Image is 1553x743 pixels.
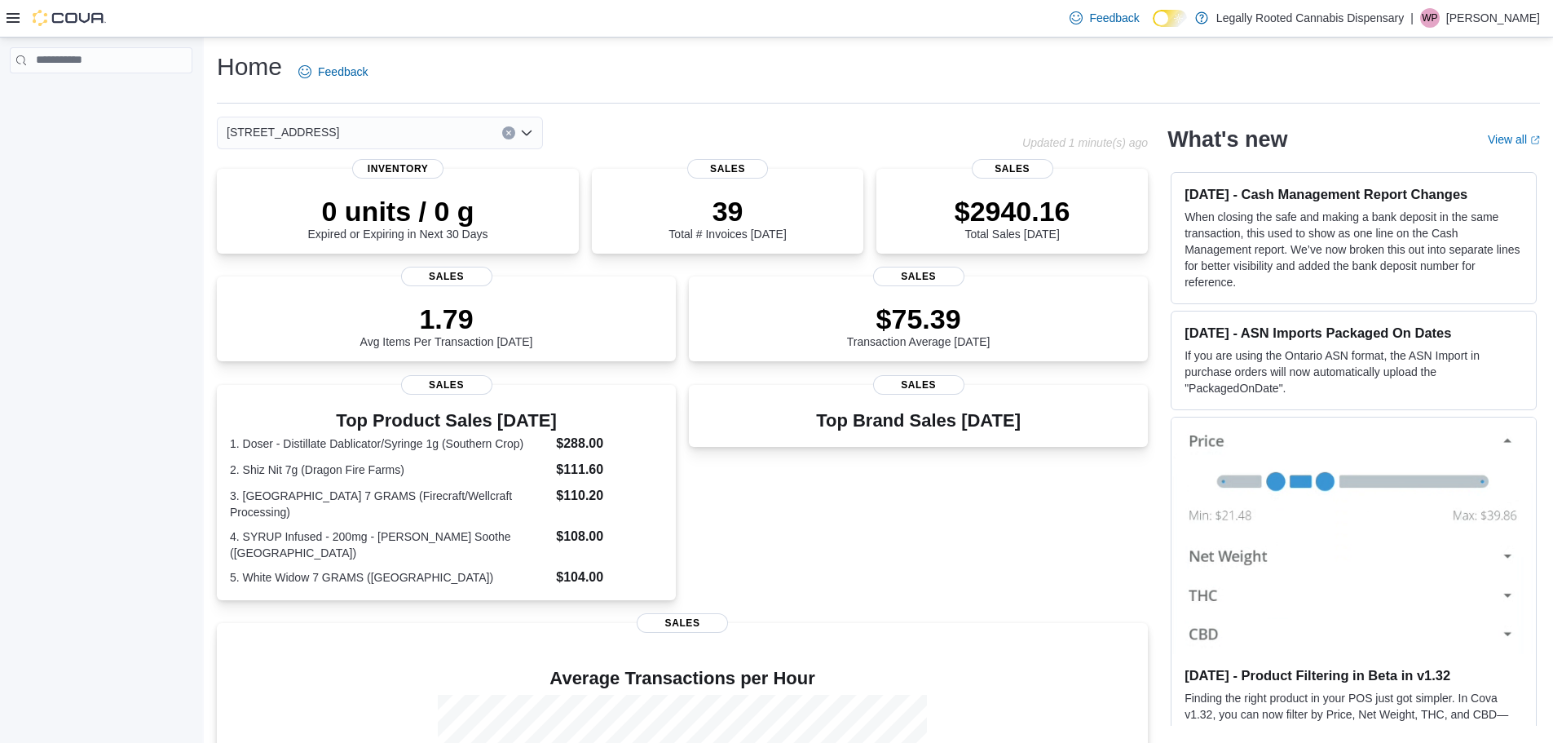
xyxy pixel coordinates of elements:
svg: External link [1530,135,1540,145]
span: Sales [873,267,964,286]
button: Clear input [502,126,515,139]
h3: Top Product Sales [DATE] [230,411,663,431]
p: $75.39 [847,303,990,335]
input: Dark Mode [1153,10,1187,27]
h4: Average Transactions per Hour [230,669,1135,688]
p: If you are using the Ontario ASN format, the ASN Import in purchase orders will now automatically... [1185,347,1523,396]
h3: Top Brand Sales [DATE] [816,411,1021,431]
dd: $111.60 [556,460,663,480]
span: Feedback [1089,10,1139,26]
span: [STREET_ADDRESS] [227,122,339,142]
span: Sales [401,375,492,395]
p: When closing the safe and making a bank deposit in the same transaction, this used to show as one... [1185,209,1523,290]
a: Feedback [292,55,374,88]
p: 1.79 [360,303,533,335]
p: Updated 1 minute(s) ago [1022,136,1148,149]
h3: [DATE] - ASN Imports Packaged On Dates [1185,325,1523,341]
h3: [DATE] - Cash Management Report Changes [1185,186,1523,202]
div: Transaction Average [DATE] [847,303,990,348]
span: Sales [873,375,964,395]
span: Dark Mode [1153,27,1154,28]
div: Avg Items Per Transaction [DATE] [360,303,533,348]
span: Sales [972,159,1053,179]
a: View allExternal link [1488,133,1540,146]
button: Open list of options [520,126,533,139]
p: Legally Rooted Cannabis Dispensary [1216,8,1404,28]
a: Feedback [1063,2,1145,34]
dt: 2. Shiz Nit 7g (Dragon Fire Farms) [230,462,549,478]
span: Sales [401,267,492,286]
div: Expired or Expiring in Next 30 Days [308,195,488,241]
img: Cova [33,10,106,26]
p: 0 units / 0 g [308,195,488,228]
nav: Complex example [10,77,192,116]
div: William Prince [1420,8,1440,28]
h3: [DATE] - Product Filtering in Beta in v1.32 [1185,667,1523,683]
div: Total Sales [DATE] [955,195,1070,241]
dd: $110.20 [556,486,663,506]
p: 39 [668,195,786,228]
dt: 1. Doser - Distillate Dablicator/Syringe 1g (Southern Crop) [230,436,549,452]
span: WP [1422,8,1437,28]
dd: $288.00 [556,434,663,453]
dt: 4. SYRUP Infused - 200mg - [PERSON_NAME] Soothe ([GEOGRAPHIC_DATA]) [230,529,549,561]
span: Inventory [352,159,443,179]
div: Total # Invoices [DATE] [668,195,786,241]
h2: What's new [1167,126,1287,153]
h1: Home [217,51,282,83]
p: | [1410,8,1414,28]
span: Feedback [318,64,368,80]
p: [PERSON_NAME] [1446,8,1540,28]
dt: 5. White Widow 7 GRAMS ([GEOGRAPHIC_DATA]) [230,569,549,586]
dd: $108.00 [556,527,663,546]
span: Sales [637,613,728,633]
dd: $104.00 [556,568,663,587]
span: Sales [687,159,769,179]
dt: 3. [GEOGRAPHIC_DATA] 7 GRAMS (Firecraft/Wellcraft Processing) [230,488,549,520]
p: $2940.16 [955,195,1070,228]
